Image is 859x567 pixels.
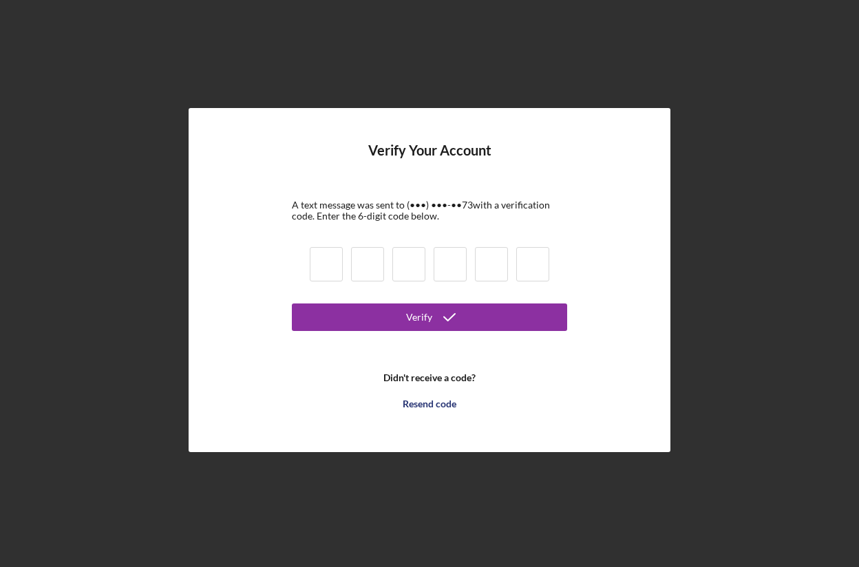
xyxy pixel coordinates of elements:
div: A text message was sent to (•••) •••-•• 73 with a verification code. Enter the 6-digit code below. [292,200,567,222]
b: Didn't receive a code? [383,372,476,383]
h4: Verify Your Account [368,142,491,179]
button: Resend code [292,390,567,418]
div: Verify [406,303,432,331]
button: Verify [292,303,567,331]
div: Resend code [403,390,456,418]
